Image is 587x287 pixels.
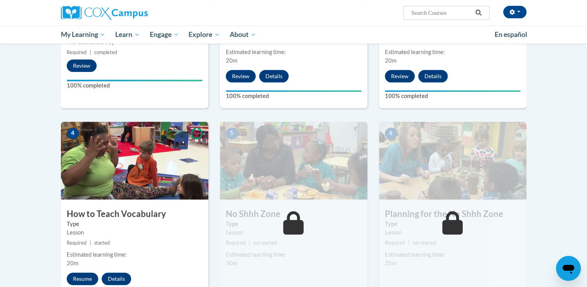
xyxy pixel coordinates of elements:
a: Learn [110,26,145,44]
button: Details [259,70,289,82]
span: Required [67,240,87,246]
span: Explore [189,30,220,39]
span: started [94,240,110,246]
button: Review [67,59,97,72]
button: Account Settings [503,6,526,18]
div: Main menu [49,26,538,44]
h3: Planning for the No Shhh Zone [379,208,526,220]
label: 100% completed [67,81,203,90]
span: Required [385,240,405,246]
img: Cox Campus [61,6,148,20]
div: Estimated learning time: [385,250,521,259]
a: About [225,26,261,44]
label: 100% completed [385,92,521,100]
label: Type [67,220,203,228]
span: | [90,240,91,246]
label: Type [385,220,521,228]
span: completed [94,49,117,55]
span: 6 [385,128,397,139]
button: Review [385,70,415,82]
span: not started [412,240,436,246]
img: Course Image [379,122,526,199]
div: Lesson [226,228,362,237]
div: Your progress [67,80,203,81]
a: Explore [184,26,225,44]
a: Engage [145,26,184,44]
img: Course Image [61,122,208,199]
span: En español [495,30,527,38]
span: 20m [226,57,237,64]
div: Lesson [385,228,521,237]
span: Required [67,49,87,55]
div: Estimated learning time: [385,48,521,56]
span: 30m [226,260,237,266]
button: Review [226,70,256,82]
span: 20m [67,260,78,266]
span: not started [253,240,277,246]
span: Required [226,240,246,246]
a: My Learning [56,26,111,44]
button: Details [102,273,131,285]
div: Estimated learning time: [67,250,203,259]
a: Cox Campus [61,6,208,20]
label: 100% completed [226,92,362,100]
div: Your progress [226,90,362,92]
span: My Learning [61,30,105,39]
input: Search Courses [410,8,473,17]
h3: No Shhh Zone [220,208,367,220]
div: Estimated learning time: [226,48,362,56]
img: Course Image [220,122,367,199]
span: Engage [150,30,179,39]
span: About [230,30,256,39]
h3: How to Teach Vocabulary [61,208,208,220]
div: Estimated learning time: [226,250,362,259]
span: 5 [226,128,238,139]
span: | [90,49,91,55]
iframe: Button to launch messaging window [556,256,581,281]
a: En español [490,26,532,43]
div: Lesson [67,228,203,237]
span: 20m [385,57,397,64]
span: 4 [67,128,79,139]
span: | [249,240,250,246]
div: Your progress [385,90,521,92]
span: 35m [385,260,397,266]
span: | [408,240,409,246]
button: Search [473,8,484,17]
span: Learn [115,30,140,39]
label: Type [226,220,362,228]
button: Resume [67,273,98,285]
button: Details [418,70,448,82]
